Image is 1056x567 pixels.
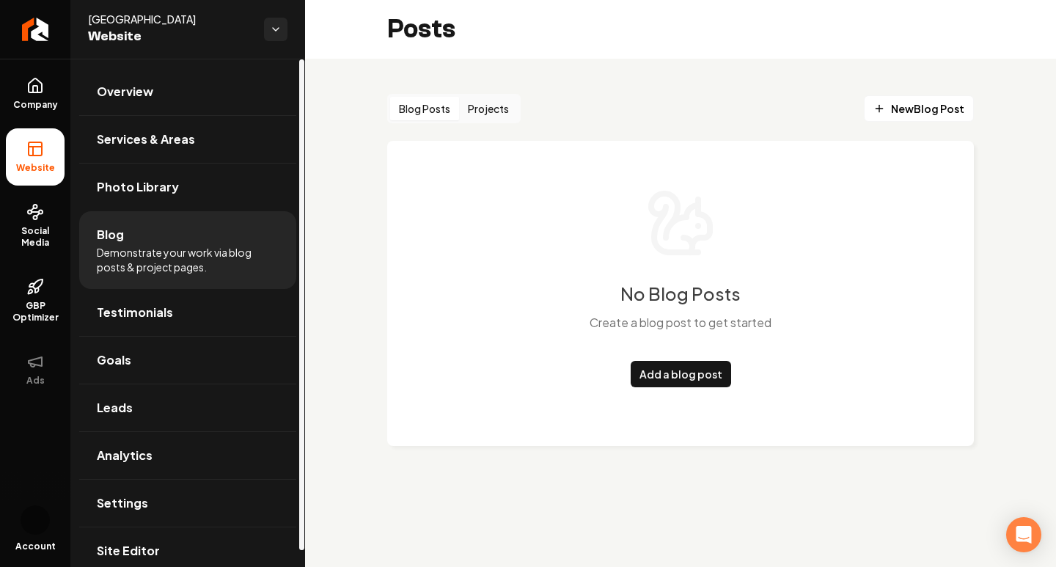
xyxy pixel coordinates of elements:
[15,541,56,552] span: Account
[79,289,296,336] a: Testimonials
[79,164,296,211] a: Photo Library
[88,12,252,26] span: [GEOGRAPHIC_DATA]
[97,447,153,464] span: Analytics
[390,97,459,120] button: Blog Posts
[6,225,65,249] span: Social Media
[97,304,173,321] span: Testimonials
[88,26,252,47] span: Website
[97,542,160,560] span: Site Editor
[459,97,518,120] button: Projects
[21,505,50,535] button: Open user button
[97,494,148,512] span: Settings
[620,282,741,305] h3: No Blog Posts
[97,399,133,417] span: Leads
[79,480,296,527] a: Settings
[79,384,296,431] a: Leads
[590,314,771,332] p: Create a blog post to get started
[97,245,279,274] span: Demonstrate your work via blog posts & project pages.
[6,266,65,335] a: GBP Optimizer
[97,178,179,196] span: Photo Library
[97,83,153,100] span: Overview
[6,300,65,323] span: GBP Optimizer
[97,226,124,244] span: Blog
[6,191,65,260] a: Social Media
[21,505,50,535] img: Saygun Erkaraman
[97,131,195,148] span: Services & Areas
[79,68,296,115] a: Overview
[21,375,51,387] span: Ads
[7,99,64,111] span: Company
[97,351,131,369] span: Goals
[10,162,61,174] span: Website
[387,15,455,44] h2: Posts
[631,361,731,387] a: Add a blog post
[1006,517,1041,552] div: Open Intercom Messenger
[79,432,296,479] a: Analytics
[873,101,964,117] span: New Blog Post
[6,341,65,398] button: Ads
[79,337,296,384] a: Goals
[864,95,974,122] a: NewBlog Post
[79,116,296,163] a: Services & Areas
[22,18,49,41] img: Rebolt Logo
[6,65,65,122] a: Company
